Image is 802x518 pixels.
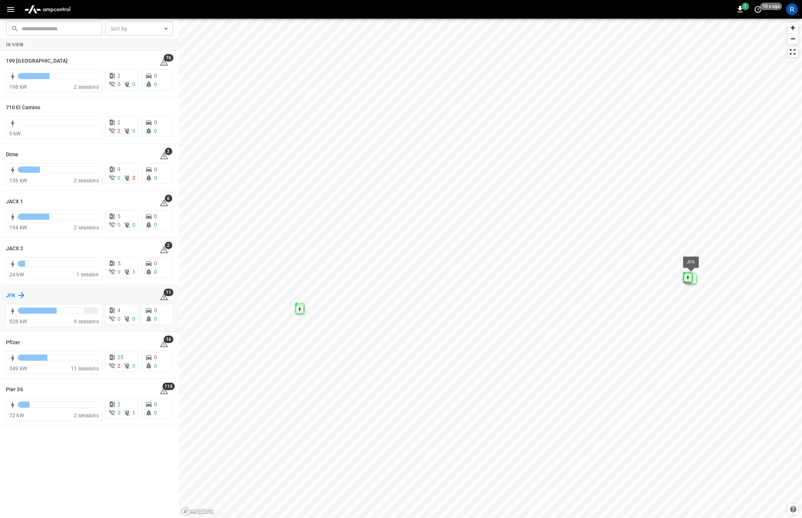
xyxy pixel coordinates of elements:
[684,273,692,282] div: Map marker
[165,148,172,155] span: 2
[6,57,67,65] h6: 199 Erie
[132,410,135,416] span: 1
[154,363,157,369] span: 0
[117,222,120,228] span: 0
[6,339,21,347] h6: Pfizer
[154,410,157,416] span: 0
[165,195,172,202] span: 6
[117,119,120,125] span: 2
[179,19,802,518] canvas: Map
[154,401,157,407] span: 0
[132,222,135,228] span: 0
[296,303,304,312] div: Map marker
[6,42,24,47] strong: In View
[164,54,173,62] span: 76
[154,128,157,134] span: 0
[154,316,157,322] span: 0
[6,292,15,300] h6: JFK
[74,412,99,418] span: 2 sessions
[154,81,157,87] span: 0
[154,119,157,125] span: 0
[9,271,24,277] span: 24 kW
[154,260,157,266] span: 0
[117,213,120,219] span: 5
[760,3,782,10] span: 10 s ago
[154,213,157,219] span: 0
[164,289,173,296] span: 11
[117,269,120,275] span: 0
[74,178,99,183] span: 2 sessions
[74,318,99,324] span: 9 sessions
[786,3,798,15] div: profile-icon
[132,363,135,369] span: 0
[9,131,21,136] span: 0 kW
[787,22,798,33] button: Zoom in
[9,178,27,183] span: 136 kW
[21,2,73,16] img: ampcontrol.io logo
[117,363,120,369] span: 2
[6,104,40,112] h6: 710 El Camino
[752,3,764,15] button: set refresh interval
[6,198,23,206] h6: JACX 1
[165,242,172,249] span: 2
[687,258,695,266] div: JFK
[117,410,120,416] span: 0
[71,365,99,371] span: 11 sessions
[132,269,135,275] span: 1
[787,34,798,44] span: Zoom out
[117,73,120,79] span: 2
[132,81,135,87] span: 0
[6,386,23,394] h6: Pier 36
[181,507,214,516] a: Mapbox homepage
[296,305,304,314] div: Map marker
[6,245,23,253] h6: JACX 2
[132,128,135,134] span: 0
[117,128,120,134] span: 2
[9,318,27,324] span: 528 kW
[154,166,157,172] span: 0
[742,3,749,10] span: 1
[74,84,99,90] span: 2 sessions
[76,271,98,277] span: 1 session
[154,222,157,228] span: 0
[154,307,157,313] span: 0
[132,316,135,322] span: 0
[787,33,798,44] button: Zoom out
[162,383,174,390] span: 116
[117,354,123,360] span: 25
[164,336,173,343] span: 16
[154,175,157,181] span: 0
[117,81,120,87] span: 0
[154,73,157,79] span: 0
[117,401,120,407] span: 2
[117,166,120,172] span: 9
[9,84,27,90] span: 198 kW
[684,273,692,282] div: Map marker
[117,316,120,322] span: 0
[6,151,18,159] h6: Dime
[74,225,99,230] span: 2 sessions
[132,175,135,181] span: 2
[9,412,24,418] span: 72 kW
[117,175,120,181] span: 0
[9,225,27,230] span: 194 kW
[9,365,27,371] span: 349 kW
[117,260,120,266] span: 5
[154,269,157,275] span: 0
[154,354,157,360] span: 0
[117,307,120,313] span: 4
